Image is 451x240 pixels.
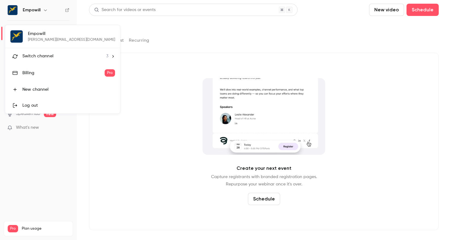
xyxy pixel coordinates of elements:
div: Log out [22,102,115,109]
div: New channel [22,86,115,93]
span: Switch channel [22,53,53,59]
span: Pro [105,69,115,77]
div: Billing [22,70,105,76]
span: 3 [106,53,108,59]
